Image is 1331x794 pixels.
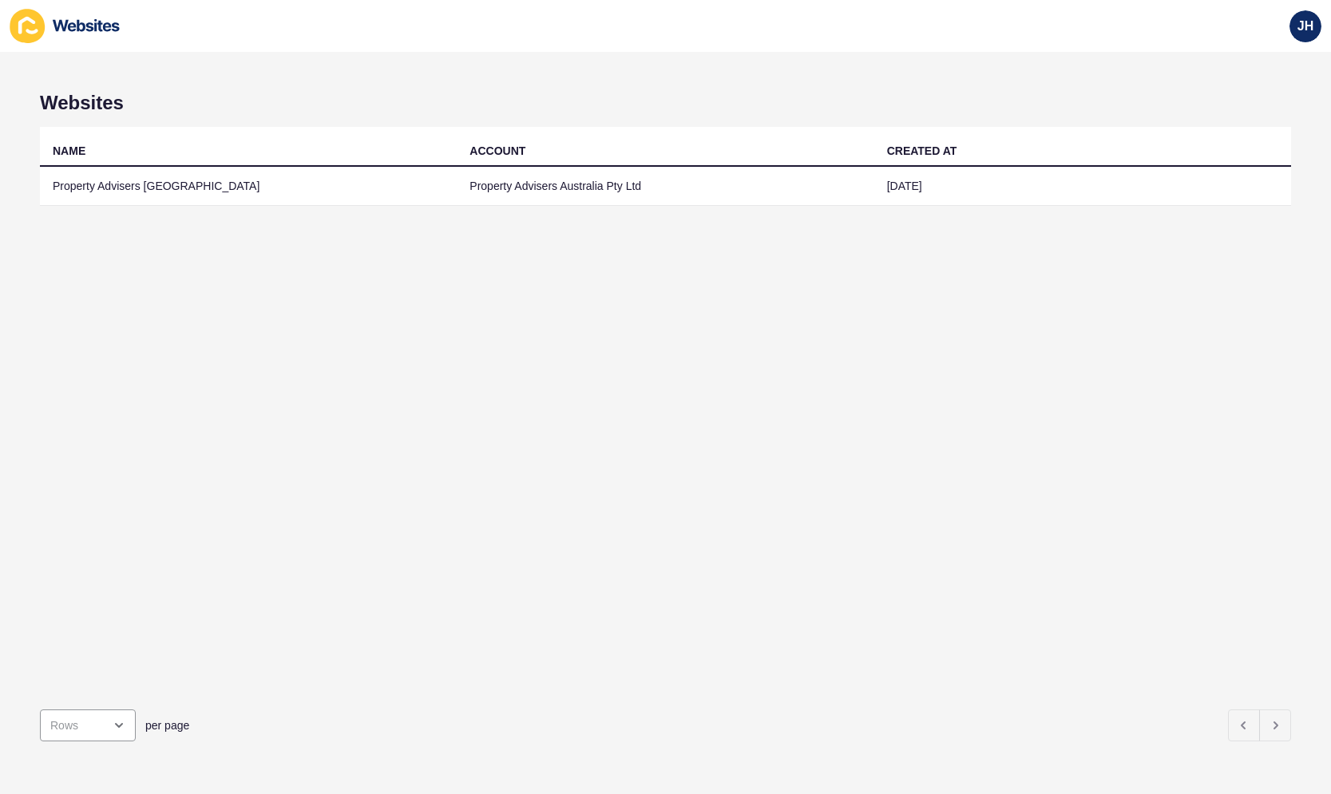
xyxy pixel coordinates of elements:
h1: Websites [40,92,1291,114]
div: open menu [40,709,136,741]
div: NAME [53,143,85,159]
div: ACCOUNT [469,143,525,159]
span: per page [145,717,189,733]
span: JH [1297,18,1313,34]
td: Property Advisers Australia Pty Ltd [457,167,873,206]
div: CREATED AT [887,143,957,159]
td: Property Advisers [GEOGRAPHIC_DATA] [40,167,457,206]
td: [DATE] [874,167,1291,206]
